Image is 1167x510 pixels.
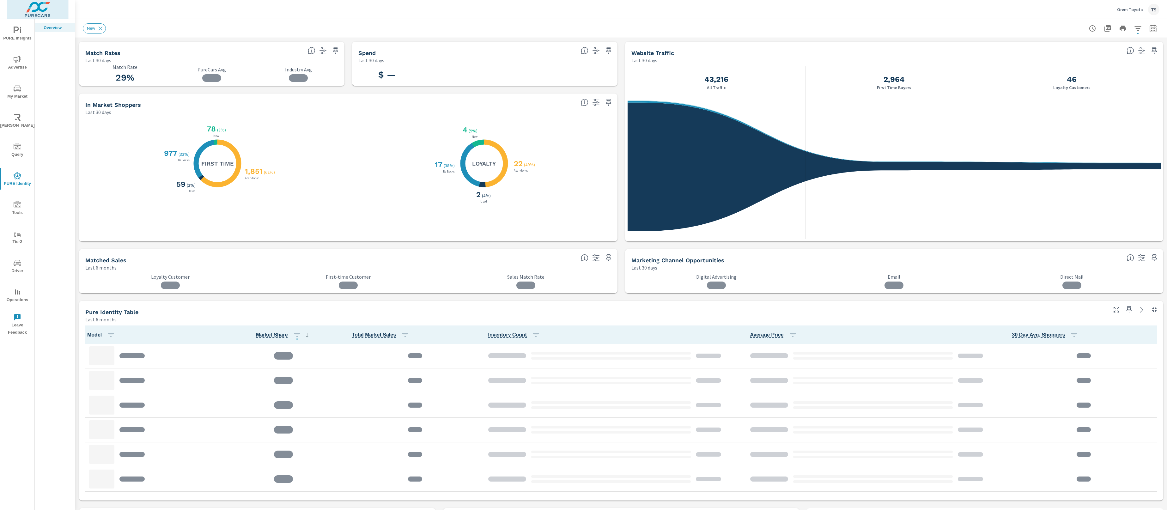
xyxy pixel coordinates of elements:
[1101,22,1114,35] button: "Export Report to PDF"
[85,50,120,56] h5: Match Rates
[475,190,481,199] h3: 2
[188,190,197,193] p: Used
[1012,331,1081,339] span: 30 Day Avg. Shoppers
[2,259,33,275] span: Driver
[85,316,117,323] p: Last 6 months
[482,193,492,198] p: ( 4% )
[352,331,411,339] span: Total Market Sales
[44,24,70,31] p: Overview
[1117,7,1143,12] p: Orem Toyota
[1124,305,1134,315] span: Save this to your personalized report
[2,172,33,187] span: PURE Identity
[444,163,456,168] p: ( 38% )
[85,72,165,83] h3: 29%
[1149,46,1159,56] span: Save this to your personalized report
[2,27,33,42] span: PURE Insights
[172,66,252,73] p: PureCars Avg
[631,257,724,264] h5: Marketing Channel Opportunities
[85,274,256,280] p: Loyalty Customer
[1147,22,1159,35] button: Select Date Range
[469,128,479,134] p: ( 9% )
[85,257,126,264] h5: Matched Sales
[750,331,784,339] span: Average Internet price per model across the market vs dealership.
[488,331,527,339] span: Count of Unique Inventory from websites within the market.
[358,57,384,64] p: Last 30 days
[513,169,530,172] p: Abandoned
[85,309,138,315] h5: Pure Identity Table
[1148,4,1159,15] div: TS
[83,23,106,33] div: New
[352,331,396,339] span: Total sales for that model within the set market.
[1137,305,1147,315] a: See more details in report
[472,160,496,167] h5: Loyalty
[631,50,674,56] h5: Website Traffic
[441,274,611,280] p: Sales Match Rate
[85,57,111,64] p: Last 30 days
[479,200,488,203] p: Used
[201,160,234,167] h5: First Time
[809,274,979,280] p: Email
[205,124,216,133] h3: 78
[2,85,33,100] span: My Market
[1149,305,1159,315] button: Minimize Widget
[244,177,261,180] p: Abandoned
[581,47,588,54] span: Total PureCars DigAdSpend. Data sourced directly from the Ad Platforms. Non-Purecars DigAd client...
[177,159,191,162] p: Be Backs
[1132,22,1144,35] button: Apply Filters
[85,64,165,70] p: Match Rate
[1127,254,1134,262] span: Matched shoppers that can be exported to each channel type. This is targetable traffic.
[163,149,177,158] h3: 977
[85,264,117,271] p: Last 6 months
[187,182,197,188] p: ( 2% )
[434,160,442,169] h3: 17
[750,331,799,339] span: Average Price
[212,134,220,137] p: New
[604,46,614,56] span: Save this to your personalized report
[35,23,75,32] div: Overview
[217,127,227,133] p: ( 3% )
[471,135,479,138] p: New
[2,56,33,71] span: Advertise
[85,101,141,108] h5: In Market Shoppers
[263,274,434,280] p: First-time Customer
[259,66,338,73] p: Industry Avg
[358,70,416,80] h3: $ —
[2,313,33,336] span: Leave Feedback
[1127,47,1134,54] span: All traffic is the data we start with. It’s unique personas over a 30-day period. We don’t consid...
[987,274,1157,280] p: Direct Mail
[442,170,456,173] p: Be Backs
[1012,331,1065,339] span: PURE Identity shoppers interested in that specific model.
[1149,253,1159,263] span: Save this to your personalized report
[488,331,543,339] span: Inventory Count
[331,46,341,56] span: Save this to your personalized report
[513,159,523,168] h3: 22
[264,169,276,175] p: ( 62% )
[631,57,657,64] p: Last 30 days
[87,331,117,339] span: Model
[2,288,33,304] span: Operations
[604,97,614,107] span: Save this to your personalized report
[85,108,111,116] p: Last 30 days
[2,143,33,158] span: Query
[1116,22,1129,35] button: Print Report
[2,114,33,129] span: [PERSON_NAME]
[244,167,263,176] h3: 1,851
[308,47,315,54] span: Match rate: % of Identifiable Traffic. Pure Identity avg: Avg match rate of all PURE Identity cus...
[631,264,657,271] p: Last 30 days
[1111,305,1121,315] button: Make Fullscreen
[524,162,536,167] p: ( 49% )
[83,26,99,31] span: New
[631,274,802,280] p: Digital Advertising
[2,230,33,246] span: Tier2
[0,19,34,339] div: nav menu
[179,151,191,157] p: ( 33% )
[256,331,288,339] span: Model sales / Total Market Sales. [Market = within dealer PMA (or 60 miles if no PMA is defined) ...
[581,99,588,106] span: Loyalty: Matched has purchased from the dealership before and has exhibited a preference through ...
[461,125,467,134] h3: 4
[581,254,588,262] span: Loyalty: Matches that have purchased from the dealership before and purchased within the timefram...
[358,50,376,56] h5: Spend
[604,253,614,263] span: Save this to your personalized report
[2,201,33,216] span: Tools
[175,180,185,189] h3: 59
[256,331,311,339] span: Market Share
